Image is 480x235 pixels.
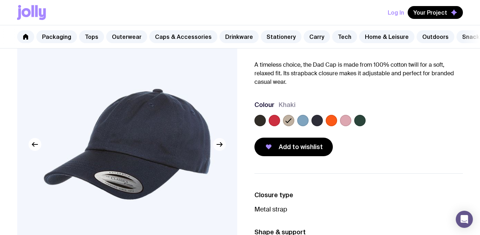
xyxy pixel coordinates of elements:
[254,61,463,86] p: A timeless choice, the Dad Cap is made from 100% cotton twill for a soft, relaxed fit. Its strapb...
[149,30,217,43] a: Caps & Accessories
[106,30,147,43] a: Outerwear
[254,138,333,156] button: Add to wishlist
[413,9,447,16] span: Your Project
[388,6,404,19] button: Log In
[408,6,463,19] button: Your Project
[359,30,414,43] a: Home & Leisure
[254,205,463,214] p: Metal strap
[304,30,330,43] a: Carry
[332,30,357,43] a: Tech
[254,101,274,109] h3: Colour
[279,143,323,151] span: Add to wishlist
[456,211,473,228] div: Open Intercom Messenger
[417,30,454,43] a: Outdoors
[279,101,295,109] span: Khaki
[261,30,301,43] a: Stationery
[79,30,104,43] a: Tops
[220,30,259,43] a: Drinkware
[36,30,77,43] a: Packaging
[254,191,463,199] h3: Closure type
